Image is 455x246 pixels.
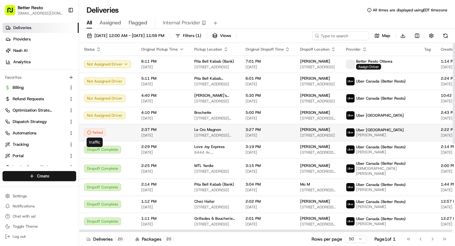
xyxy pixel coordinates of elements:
span: [STREET_ADDRESS] [194,169,235,174]
span: 1:12 PM [141,199,184,204]
span: [PERSON_NAME]'s Pizza [194,93,235,98]
span: [STREET_ADDRESS] [300,82,336,87]
span: • [47,98,50,103]
span: Billing [13,85,24,90]
img: 8016278978528_b943e370aa5ada12b00a_72.png [13,60,25,72]
button: Map [372,31,393,40]
span: [DATE] [141,99,184,104]
div: traffic [87,138,103,147]
span: [DATE] [246,133,290,138]
button: Refund Requests [3,94,76,104]
span: 4:40 PM [141,93,184,98]
span: 2:02 PM [246,199,290,204]
span: Toggle Theme [13,224,38,229]
span: [STREET_ADDRESS][PERSON_NAME] [300,222,336,227]
span: [DATE] [141,116,184,121]
button: Portal [3,151,76,161]
span: [DATE] [246,65,290,70]
input: Clear [16,41,104,47]
span: Uber Canada (Better Resto) [356,79,406,84]
div: 20 [164,236,173,242]
span: [PERSON_NAME] [356,150,406,155]
img: uber-new-logo.jpeg [346,200,355,208]
span: [DATE] [24,115,37,120]
span: Invoice Reconciliation [13,164,52,170]
button: Chat with us! [3,212,76,221]
span: [STREET_ADDRESS] [STREET_ADDRESS] [300,205,336,210]
span: 6:01 PM [246,76,290,81]
input: Type to search [312,31,369,40]
button: Failed [84,129,106,136]
span: [DATE] [141,82,184,87]
span: Uber [GEOGRAPHIC_DATA] [356,127,404,132]
span: All times are displayed using EDT timezone [373,8,447,13]
span: Filters [183,33,201,39]
span: [STREET_ADDRESS][PERSON_NAME] [300,116,336,121]
span: Optimization Strategy [13,108,52,113]
button: Better Resto[EMAIL_ADDRESS][DOMAIN_NAME] [3,3,65,18]
a: Automations [5,130,66,136]
span: [DATE] [246,188,290,193]
a: Tracking [5,142,66,147]
span: 2:14 PM [141,182,184,187]
div: We're available if you need us! [28,67,87,72]
span: Portal [13,153,24,159]
span: Deliveries [13,25,31,31]
span: [PERSON_NAME] [300,199,330,204]
div: 20 [115,236,125,242]
span: [STREET_ADDRESS] [194,222,235,227]
button: Billing [3,83,76,93]
img: 1736555255976-a54dd68f-1ca7-489b-9aae-adbdc363a1c4 [13,98,18,103]
button: Invoice Reconciliation [3,162,76,172]
span: Le Cro Magnon [194,127,221,132]
span: [STREET_ADDRESS] [STREET_ADDRESS] [300,169,336,174]
span: [PERSON_NAME] [300,59,330,64]
span: 6:11 PM [141,59,184,64]
button: Better Resto [18,4,43,11]
button: Create [3,171,76,181]
a: Refund Requests [5,96,66,102]
span: Providers [13,36,31,42]
span: Automations [13,130,36,136]
span: [PERSON_NAME] [300,127,330,132]
span: [STREET_ADDRESS] [194,99,235,104]
div: Favorites [3,72,76,83]
button: [DATE] 12:00 AM - [DATE] 11:59 PM [84,31,167,40]
span: Uber Canada (Better Resto) [356,161,406,166]
span: 4:10 PM [141,110,184,115]
span: Original Pickup Time [141,47,178,52]
button: Toggle Theme [3,222,76,231]
span: Uber [GEOGRAPHIC_DATA] [356,113,404,118]
button: Refresh [441,31,450,40]
button: Tracking [3,139,76,150]
span: 3:04 PM [246,182,290,187]
span: [STREET_ADDRESS] [194,65,235,70]
span: [STREET_ADDRESS] [194,188,235,193]
div: Deliveries [87,236,125,242]
span: Status [84,47,95,52]
p: Welcome 👋 [6,25,115,35]
a: Analytics [3,57,79,67]
span: [STREET_ADDRESS] [194,205,235,210]
button: Automations [3,128,76,138]
span: Knowledge Base [13,141,48,148]
img: uber-new-logo.jpeg [346,77,355,85]
button: Views [209,31,234,40]
span: Uber Canada (Better Resto) [356,182,406,187]
span: Pita Bell Kabab (Bank) [194,59,234,64]
span: All [87,19,92,27]
span: Mo M [300,182,310,187]
span: Dropoff Location [300,47,330,52]
h1: Deliveries [87,5,119,15]
span: Love Joy Express [194,144,225,149]
span: ( 1 ) [196,33,201,39]
span: [DATE] [246,222,290,227]
span: Pickup Location [194,47,222,52]
span: Refund Requests [13,96,44,102]
span: Assign Driver [356,64,381,70]
span: [PERSON_NAME] [300,144,330,149]
span: Pita Bell Kabab (Carling) [194,76,235,81]
span: Brochette [194,110,211,115]
span: [DATE] [246,169,290,174]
